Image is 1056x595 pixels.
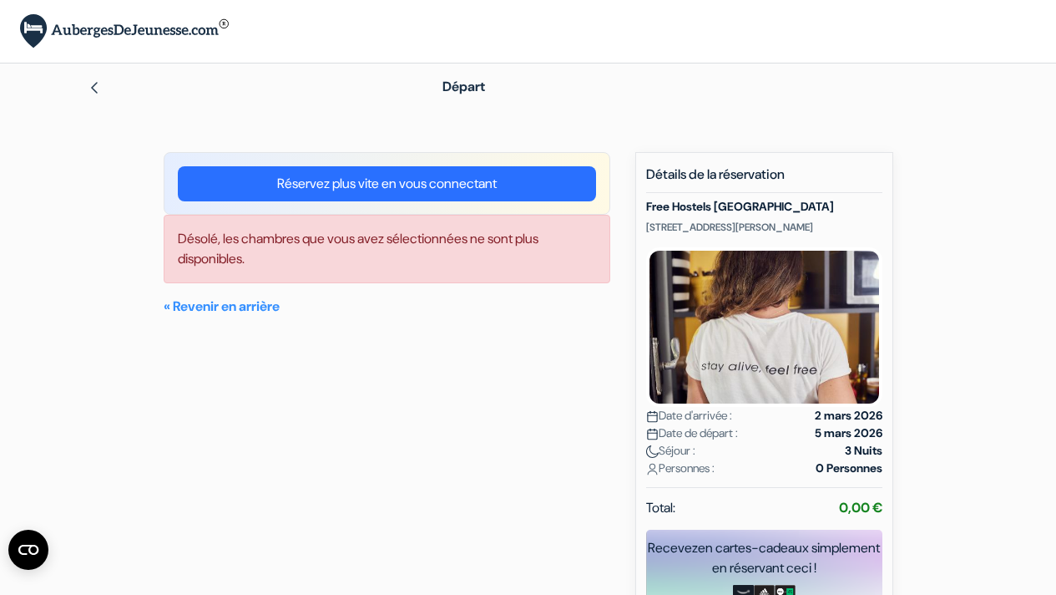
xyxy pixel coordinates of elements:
[646,463,659,475] img: user_icon.svg
[646,166,882,193] h5: Détails de la réservation
[646,442,695,460] span: Séjour :
[646,221,882,234] p: [STREET_ADDRESS][PERSON_NAME]
[815,425,882,442] strong: 5 mars 2026
[8,530,48,570] button: Ouvrir le widget CMP
[646,425,738,442] span: Date de départ :
[646,410,659,423] img: calendar.svg
[164,215,610,283] div: Désolé, les chambres que vous avez sélectionnées ne sont plus disponibles.
[646,445,659,458] img: moon.svg
[815,407,882,425] strong: 2 mars 2026
[442,78,485,95] span: Départ
[646,200,882,214] h5: Free Hostels [GEOGRAPHIC_DATA]
[20,14,229,48] img: AubergesDeJeunesse.com
[839,499,882,516] strong: 0,00 €
[646,538,882,578] div: Recevez en cartes-cadeaux simplement en réservant ceci !
[178,166,596,201] a: Réservez plus vite en vous connectant
[646,407,732,425] span: Date d'arrivée :
[845,442,882,460] strong: 3 Nuits
[646,498,675,518] span: Total:
[816,460,882,477] strong: 0 Personnes
[646,460,715,477] span: Personnes :
[88,81,101,94] img: left_arrow.svg
[646,428,659,440] img: calendar.svg
[164,297,280,315] a: « Revenir en arrière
